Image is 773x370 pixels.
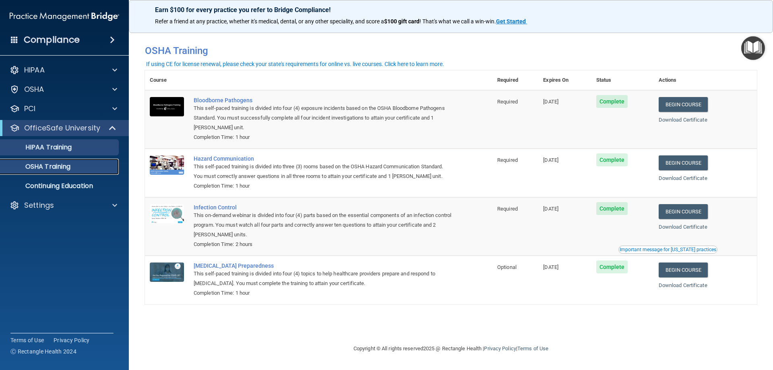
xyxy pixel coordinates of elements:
a: Privacy Policy [484,345,516,351]
div: If using CE for license renewal, please check your state's requirements for online vs. live cours... [146,61,444,67]
p: Settings [24,201,54,210]
strong: $100 gift card [384,18,420,25]
span: Complete [596,95,628,108]
h4: Compliance [24,34,80,45]
h4: OSHA Training [145,45,757,56]
span: Ⓒ Rectangle Health 2024 [10,347,76,356]
p: OSHA [24,85,44,94]
div: This self-paced training is divided into four (4) exposure incidents based on the OSHA Bloodborne... [194,103,452,132]
div: This self-paced training is divided into three (3) rooms based on the OSHA Hazard Communication S... [194,162,452,181]
a: Download Certificate [659,117,707,123]
a: Infection Control [194,204,452,211]
th: Status [591,70,654,90]
span: [DATE] [543,99,558,105]
p: Earn $100 for every practice you refer to Bridge Compliance! [155,6,747,14]
p: OfficeSafe University [24,123,100,133]
a: Terms of Use [10,336,44,344]
p: HIPAA [24,65,45,75]
a: Privacy Policy [54,336,90,344]
a: [MEDICAL_DATA] Preparedness [194,263,452,269]
a: Bloodborne Pathogens [194,97,452,103]
button: Read this if you are a dental practitioner in the state of CA [618,246,717,254]
div: Completion Time: 1 hour [194,132,452,142]
div: Completion Time: 1 hour [194,288,452,298]
th: Expires On [538,70,591,90]
p: Continuing Education [5,182,115,190]
div: This on-demand webinar is divided into four (4) parts based on the essential components of an inf... [194,211,452,240]
th: Required [492,70,538,90]
a: Download Certificate [659,175,707,181]
img: PMB logo [10,8,119,25]
span: Required [497,206,518,212]
div: Completion Time: 1 hour [194,181,452,191]
div: Important message for [US_STATE] practices [620,247,716,252]
a: Begin Course [659,263,708,277]
a: Get Started [496,18,527,25]
th: Actions [654,70,757,90]
a: Begin Course [659,97,708,112]
div: Completion Time: 2 hours [194,240,452,249]
a: Begin Course [659,155,708,170]
span: Complete [596,260,628,273]
span: Required [497,99,518,105]
strong: Get Started [496,18,526,25]
a: PCI [10,104,117,114]
button: Open Resource Center [741,36,765,60]
a: Settings [10,201,117,210]
a: Terms of Use [517,345,548,351]
p: HIPAA Training [5,143,72,151]
a: HIPAA [10,65,117,75]
span: Required [497,157,518,163]
a: OSHA [10,85,117,94]
p: PCI [24,104,35,114]
a: Hazard Communication [194,155,452,162]
span: Complete [596,153,628,166]
a: OfficeSafe University [10,123,117,133]
span: [DATE] [543,157,558,163]
a: Download Certificate [659,224,707,230]
span: [DATE] [543,206,558,212]
a: Download Certificate [659,282,707,288]
span: Complete [596,202,628,215]
th: Course [145,70,189,90]
span: [DATE] [543,264,558,270]
div: Copyright © All rights reserved 2025 @ Rectangle Health | | [304,336,598,362]
span: Optional [497,264,517,270]
button: If using CE for license renewal, please check your state's requirements for online vs. live cours... [145,60,445,68]
a: Begin Course [659,204,708,219]
span: ! That's what we call a win-win. [420,18,496,25]
div: This self-paced training is divided into four (4) topics to help healthcare providers prepare and... [194,269,452,288]
span: Refer a friend at any practice, whether it's medical, dental, or any other speciality, and score a [155,18,384,25]
p: OSHA Training [5,163,70,171]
